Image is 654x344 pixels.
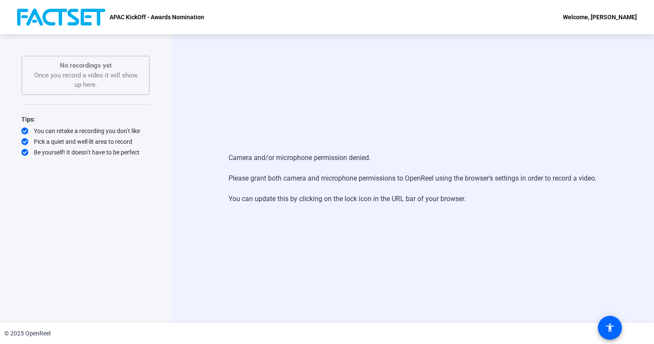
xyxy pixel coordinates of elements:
div: Tips: [21,114,150,125]
p: No recordings yet [31,61,140,71]
div: © 2025 OpenReel [4,329,51,338]
mat-icon: accessibility [605,323,615,333]
p: APAC KickOff - Awards Nomination [110,12,204,22]
div: Be yourself! It doesn’t have to be perfect [21,148,150,157]
img: OpenReel logo [17,9,105,26]
div: Welcome, [PERSON_NAME] [563,12,637,22]
div: Once you record a video it will show up here. [31,61,140,90]
div: Pick a quiet and well-lit area to record [21,137,150,146]
div: Camera and/or microphone permission denied. Please grant both camera and microphone permissions t... [229,144,597,213]
div: You can retake a recording you don’t like [21,127,150,135]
